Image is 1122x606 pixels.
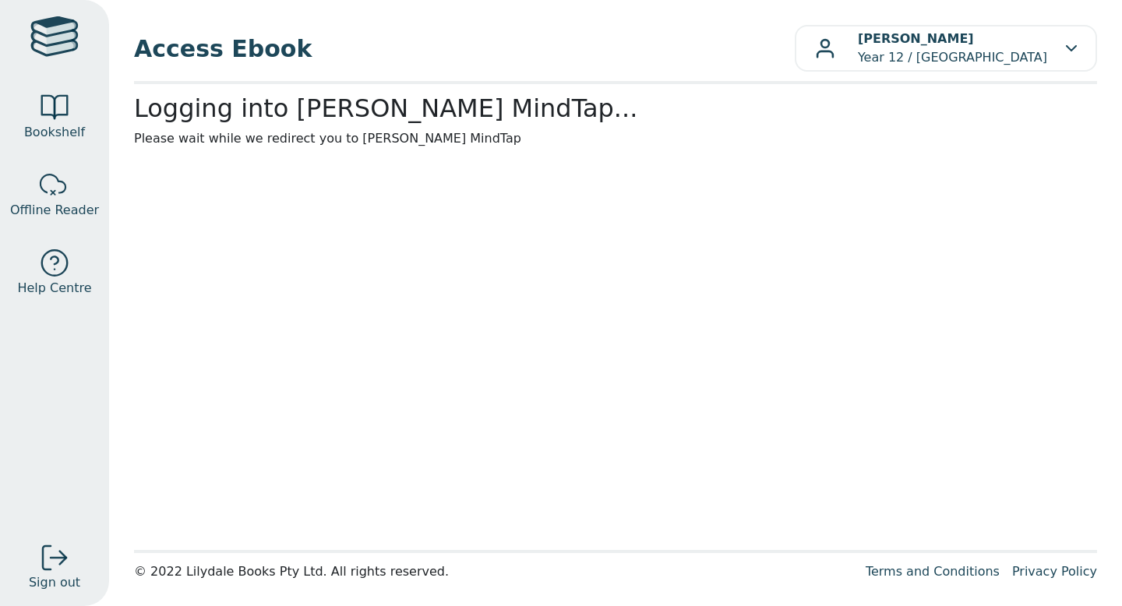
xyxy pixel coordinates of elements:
span: Sign out [29,573,80,592]
span: Offline Reader [10,201,99,220]
span: Access Ebook [134,31,795,66]
span: Help Centre [17,279,91,298]
p: Please wait while we redirect you to [PERSON_NAME] MindTap [134,129,1097,148]
p: Year 12 / [GEOGRAPHIC_DATA] [858,30,1047,67]
div: © 2022 Lilydale Books Pty Ltd. All rights reserved. [134,562,853,581]
a: Privacy Policy [1012,564,1097,579]
button: [PERSON_NAME]Year 12 / [GEOGRAPHIC_DATA] [795,25,1097,72]
h2: Logging into [PERSON_NAME] MindTap... [134,93,1097,123]
a: Terms and Conditions [866,564,1000,579]
b: [PERSON_NAME] [858,31,974,46]
span: Bookshelf [24,123,85,142]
